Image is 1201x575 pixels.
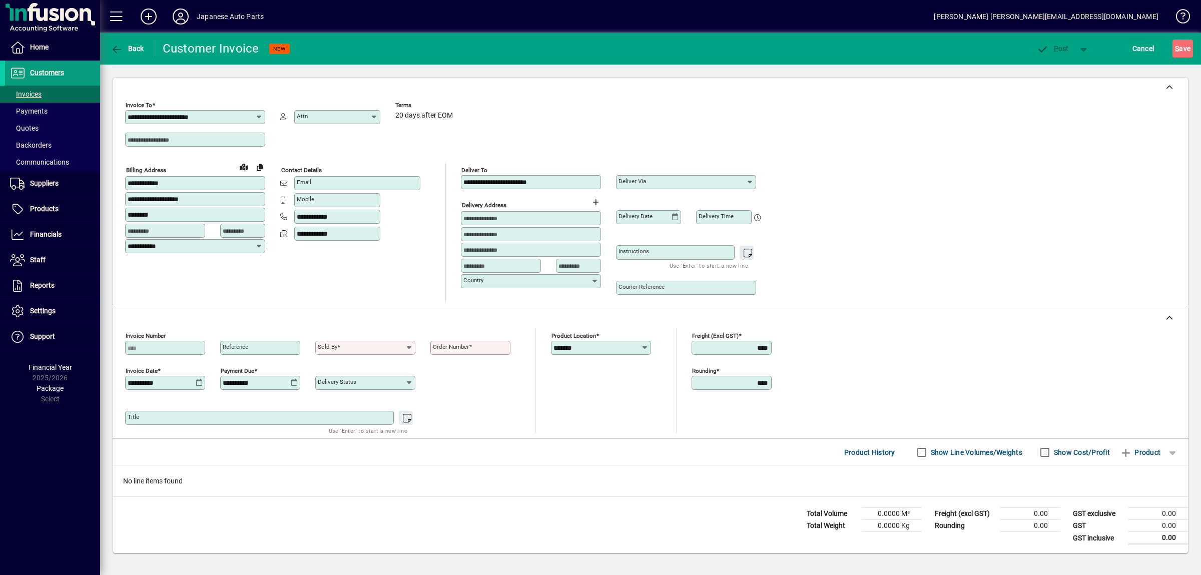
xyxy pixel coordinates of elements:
[30,43,49,51] span: Home
[30,332,55,340] span: Support
[30,256,46,264] span: Staff
[10,124,39,132] span: Quotes
[862,520,922,532] td: 0.0000 Kg
[5,248,100,273] a: Staff
[5,222,100,247] a: Financials
[126,332,166,339] mat-label: Invoice number
[1036,45,1069,53] span: ost
[1000,508,1060,520] td: 0.00
[37,384,64,392] span: Package
[619,283,665,290] mat-label: Courier Reference
[930,520,1000,532] td: Rounding
[223,343,248,350] mat-label: Reference
[934,9,1158,25] div: [PERSON_NAME] [PERSON_NAME][EMAIL_ADDRESS][DOMAIN_NAME]
[930,508,1000,520] td: Freight (excl GST)
[236,159,252,175] a: View on map
[395,102,455,109] span: Terms
[395,112,453,120] span: 20 days after EOM
[619,178,646,185] mat-label: Deliver via
[128,413,139,420] mat-label: Title
[29,363,72,371] span: Financial Year
[1068,532,1128,544] td: GST inclusive
[1175,45,1179,53] span: S
[1132,41,1154,57] span: Cancel
[10,107,48,115] span: Payments
[30,230,62,238] span: Financials
[126,367,158,374] mat-label: Invoice date
[862,508,922,520] td: 0.0000 M³
[5,137,100,154] a: Backorders
[273,46,286,52] span: NEW
[1031,40,1074,58] button: Post
[802,520,862,532] td: Total Weight
[297,179,311,186] mat-label: Email
[30,69,64,77] span: Customers
[5,324,100,349] a: Support
[463,277,483,284] mat-label: Country
[551,332,596,339] mat-label: Product location
[297,196,314,203] mat-label: Mobile
[1054,45,1058,53] span: P
[163,41,259,57] div: Customer Invoice
[802,508,862,520] td: Total Volume
[1172,40,1193,58] button: Save
[221,367,254,374] mat-label: Payment due
[1128,532,1188,544] td: 0.00
[100,40,155,58] app-page-header-button: Back
[329,425,407,436] mat-hint: Use 'Enter' to start a new line
[1052,447,1110,457] label: Show Cost/Profit
[692,367,716,374] mat-label: Rounding
[5,86,100,103] a: Invoices
[252,159,268,175] button: Copy to Delivery address
[1130,40,1157,58] button: Cancel
[1128,520,1188,532] td: 0.00
[197,9,264,25] div: Japanese Auto Parts
[1000,520,1060,532] td: 0.00
[30,205,59,213] span: Products
[1128,508,1188,520] td: 0.00
[5,35,100,60] a: Home
[1068,520,1128,532] td: GST
[5,273,100,298] a: Reports
[10,158,69,166] span: Communications
[5,197,100,222] a: Products
[5,120,100,137] a: Quotes
[1120,444,1160,460] span: Product
[318,343,337,350] mat-label: Sold by
[433,343,469,350] mat-label: Order number
[1168,2,1188,35] a: Knowledge Base
[5,154,100,171] a: Communications
[10,90,42,98] span: Invoices
[1115,443,1165,461] button: Product
[10,141,52,149] span: Backorders
[111,45,144,53] span: Back
[30,307,56,315] span: Settings
[5,171,100,196] a: Suppliers
[929,447,1022,457] label: Show Line Volumes/Weights
[619,248,649,255] mat-label: Instructions
[699,213,734,220] mat-label: Delivery time
[5,299,100,324] a: Settings
[844,444,895,460] span: Product History
[1068,508,1128,520] td: GST exclusive
[133,8,165,26] button: Add
[113,466,1188,496] div: No line items found
[108,40,147,58] button: Back
[587,194,604,210] button: Choose address
[297,113,308,120] mat-label: Attn
[840,443,899,461] button: Product History
[30,179,59,187] span: Suppliers
[670,260,748,271] mat-hint: Use 'Enter' to start a new line
[318,378,356,385] mat-label: Delivery status
[5,103,100,120] a: Payments
[461,167,487,174] mat-label: Deliver To
[1175,41,1190,57] span: ave
[165,8,197,26] button: Profile
[126,102,152,109] mat-label: Invoice To
[619,213,653,220] mat-label: Delivery date
[692,332,739,339] mat-label: Freight (excl GST)
[30,281,55,289] span: Reports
